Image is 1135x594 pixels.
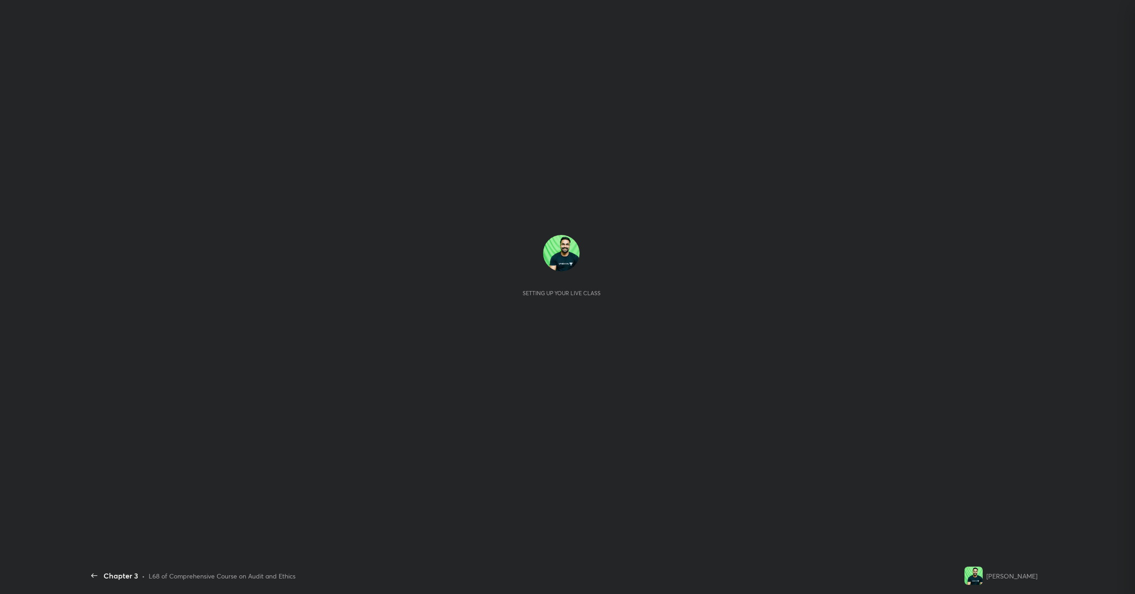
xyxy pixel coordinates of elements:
img: 34c2f5a4dc334ab99cba7f7ce517d6b6.jpg [964,567,983,585]
div: L68 of Comprehensive Course on Audit and Ethics [149,571,295,581]
div: Chapter 3 [104,570,138,581]
div: Setting up your live class [523,290,601,297]
div: [PERSON_NAME] [986,571,1037,581]
div: • [142,571,145,581]
img: 34c2f5a4dc334ab99cba7f7ce517d6b6.jpg [543,235,580,271]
